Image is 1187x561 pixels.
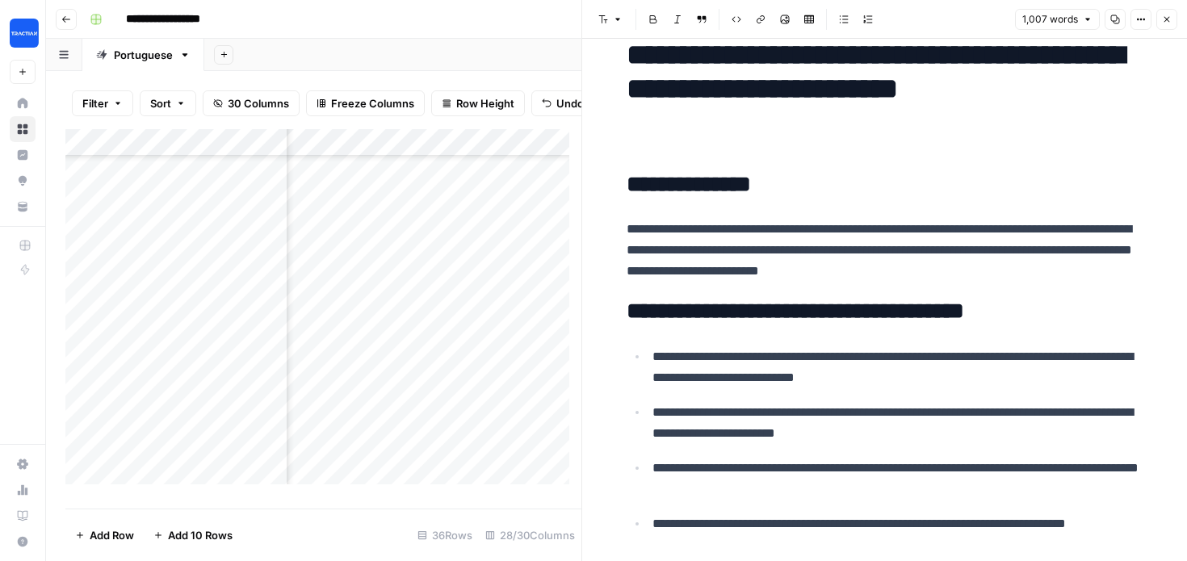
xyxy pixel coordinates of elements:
[431,90,525,116] button: Row Height
[82,39,204,71] a: Portuguese
[556,95,584,111] span: Undo
[82,95,108,111] span: Filter
[150,95,171,111] span: Sort
[114,47,173,63] div: Portuguese
[10,503,36,529] a: Learning Hub
[531,90,594,116] button: Undo
[144,522,242,548] button: Add 10 Rows
[10,451,36,477] a: Settings
[72,90,133,116] button: Filter
[10,168,36,194] a: Opportunities
[306,90,425,116] button: Freeze Columns
[10,90,36,116] a: Home
[331,95,414,111] span: Freeze Columns
[90,527,134,543] span: Add Row
[10,194,36,220] a: Your Data
[65,522,144,548] button: Add Row
[10,529,36,555] button: Help + Support
[168,527,233,543] span: Add 10 Rows
[228,95,289,111] span: 30 Columns
[10,142,36,168] a: Insights
[203,90,300,116] button: 30 Columns
[1022,12,1078,27] span: 1,007 words
[411,522,479,548] div: 36 Rows
[456,95,514,111] span: Row Height
[10,477,36,503] a: Usage
[10,19,39,48] img: Tractian Logo
[10,13,36,53] button: Workspace: Tractian
[479,522,581,548] div: 28/30 Columns
[140,90,196,116] button: Sort
[1015,9,1100,30] button: 1,007 words
[10,116,36,142] a: Browse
